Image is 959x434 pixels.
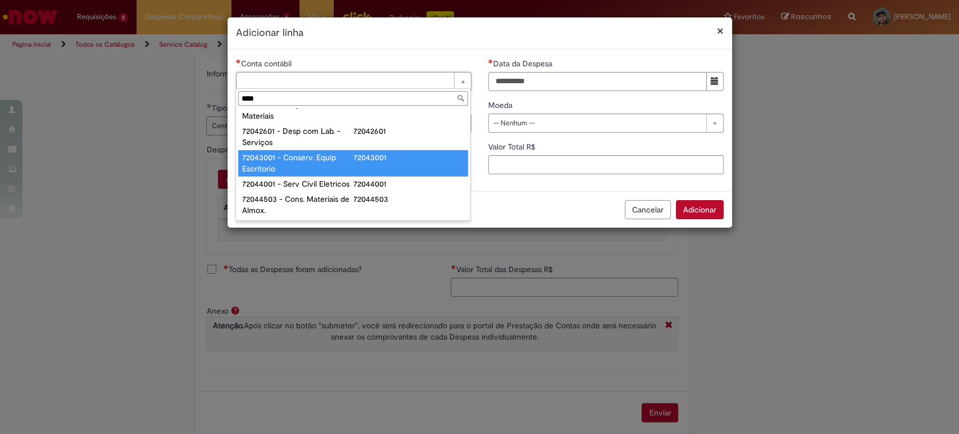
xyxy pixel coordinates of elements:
[353,193,465,205] div: 72044503
[242,193,353,216] div: 72044503 - Cons. Materiais de Almox.
[242,125,353,148] div: 72042601 - Desp com Lab. - Serviços
[353,178,465,189] div: 72044001
[353,125,465,137] div: 72042601
[242,152,353,174] div: 72043001 - Conserv. Equip Escritorio
[353,152,465,163] div: 72043001
[242,178,353,189] div: 72044001 - Serv Civil Eletricos
[236,108,470,220] ul: Conta contábil
[242,99,353,121] div: 72042501 - Desp com Lab. - Materiais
